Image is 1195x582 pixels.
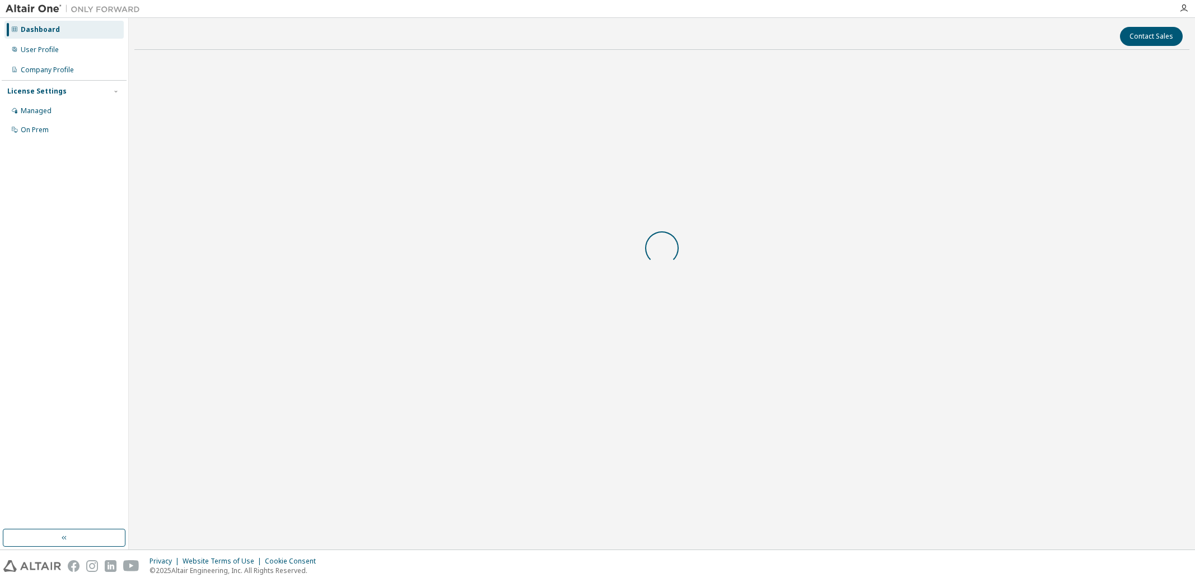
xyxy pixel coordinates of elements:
div: User Profile [21,45,59,54]
div: Cookie Consent [265,557,323,566]
img: facebook.svg [68,560,80,572]
div: Managed [21,106,52,115]
div: On Prem [21,125,49,134]
img: youtube.svg [123,560,139,572]
div: Website Terms of Use [183,557,265,566]
div: Company Profile [21,66,74,75]
img: instagram.svg [86,560,98,572]
img: Altair One [6,3,146,15]
div: Privacy [150,557,183,566]
button: Contact Sales [1120,27,1183,46]
img: altair_logo.svg [3,560,61,572]
div: License Settings [7,87,67,96]
p: © 2025 Altair Engineering, Inc. All Rights Reserved. [150,566,323,575]
img: linkedin.svg [105,560,116,572]
div: Dashboard [21,25,60,34]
